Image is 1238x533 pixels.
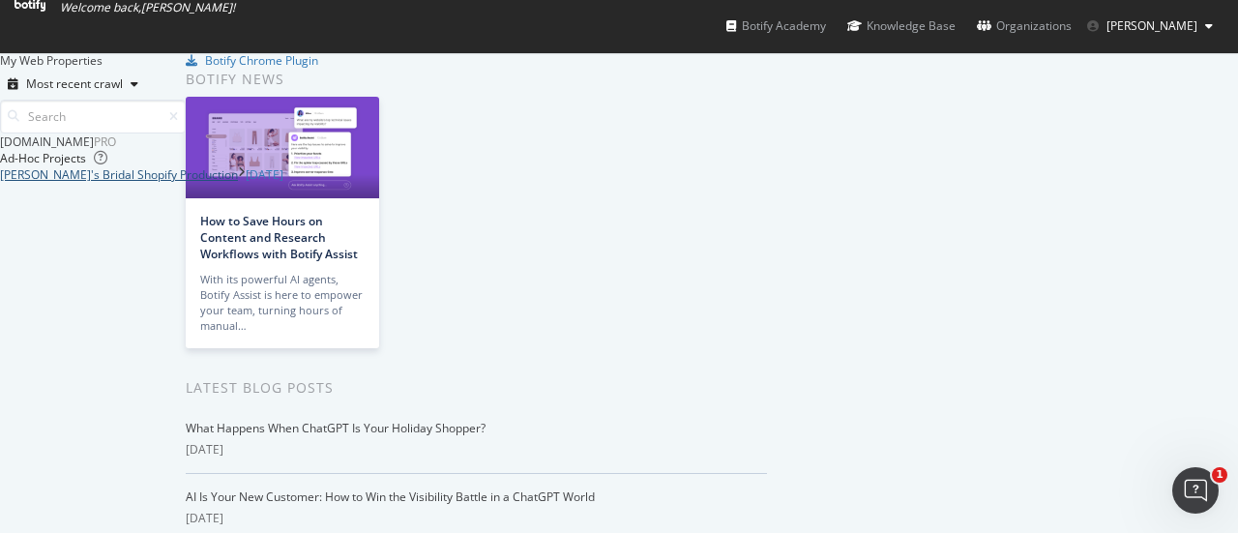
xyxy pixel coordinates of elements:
a: What Happens When ChatGPT Is Your Holiday Shopper? [186,420,486,436]
img: How to Save Hours on Content and Research Workflows with Botify Assist [186,97,379,198]
div: Knowledge Base [847,16,956,36]
div: [DATE] [186,510,767,527]
span: Brahma Darapaneni [1106,17,1197,34]
a: AI Is Your New Customer: How to Win the Visibility Battle in a ChatGPT World [186,489,595,505]
div: Botify Chrome Plugin [205,52,318,69]
a: [DATE] [246,166,283,183]
button: [PERSON_NAME] [1072,11,1228,42]
span: 1 [1212,467,1227,483]
a: Botify Chrome Plugin [186,52,318,69]
div: [DATE] [186,441,767,459]
div: Organizations [977,16,1072,36]
div: Botify news [186,69,767,90]
div: Botify Academy [726,16,826,36]
div: PRO [94,133,116,150]
iframe: Intercom live chat [1172,467,1219,514]
div: Most recent crawl [26,78,123,90]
